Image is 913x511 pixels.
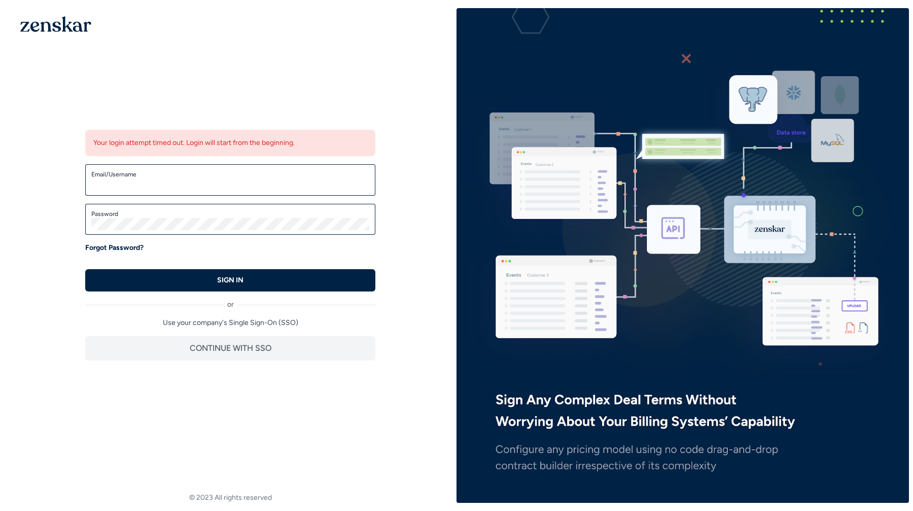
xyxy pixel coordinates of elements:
[85,291,375,310] div: or
[91,170,369,178] label: Email/Username
[85,336,375,360] button: CONTINUE WITH SSO
[85,318,375,328] p: Use your company's Single Sign-On (SSO)
[85,243,144,253] a: Forgot Password?
[85,130,375,156] div: Your login attempt timed out. Login will start from the beginning.
[20,16,91,32] img: 1OGAJ2xQqyY4LXKgY66KYq0eOWRCkrZdAb3gUhuVAqdWPZE9SRJmCz+oDMSn4zDLXe31Ii730ItAGKgCKgCCgCikA4Av8PJUP...
[91,210,369,218] label: Password
[85,269,375,291] button: SIGN IN
[4,493,456,503] footer: © 2023 All rights reserved
[217,275,243,285] p: SIGN IN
